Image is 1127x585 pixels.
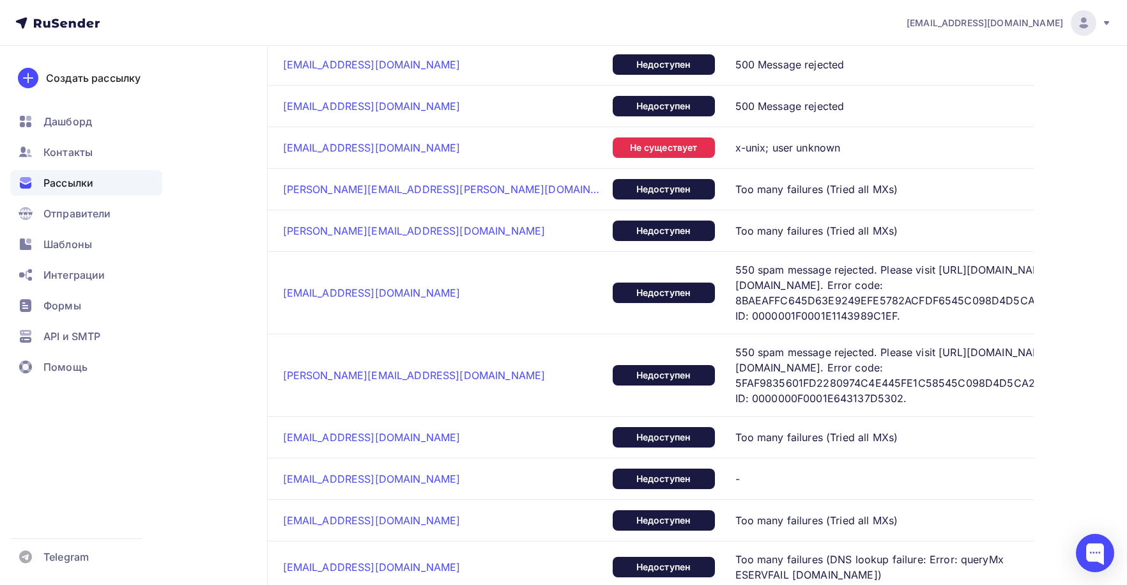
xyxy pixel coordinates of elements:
a: [EMAIL_ADDRESS][DOMAIN_NAME] [283,141,461,154]
a: Отправители [10,201,162,226]
a: [EMAIL_ADDRESS][DOMAIN_NAME] [283,561,461,573]
div: Недоступен [613,427,715,448]
div: Недоступен [613,96,715,116]
a: [EMAIL_ADDRESS][DOMAIN_NAME] [283,472,461,485]
span: Too many failures (Tried all MXs) [735,430,898,445]
a: Шаблоны [10,231,162,257]
span: x-unix; user unknown [735,140,841,155]
div: Недоступен [613,221,715,241]
div: Недоступен [613,469,715,489]
a: [EMAIL_ADDRESS][DOMAIN_NAME] [283,100,461,113]
span: Too many failures (Tried all MXs) [735,182,898,197]
div: Недоступен [613,557,715,577]
span: Too many failures (Tried all MXs) [735,223,898,238]
span: Telegram [43,549,89,565]
span: Рассылки [43,175,93,191]
span: Шаблоны [43,237,92,252]
div: Недоступен [613,365,715,386]
div: Недоступен [613,283,715,303]
div: Недоступен [613,510,715,531]
span: Интеграции [43,267,105,283]
span: Помощь [43,359,88,375]
span: Too many failures (DNS lookup failure: Error: queryMx ESERVFAIL [DOMAIN_NAME]) [735,552,1045,582]
a: Рассылки [10,170,162,196]
a: Формы [10,293,162,318]
span: - [735,471,740,487]
a: Дашборд [10,109,162,134]
span: [EMAIL_ADDRESS][DOMAIN_NAME] [907,17,1063,29]
span: 500 Message rejected [735,98,845,114]
a: Контакты [10,139,162,165]
a: [EMAIL_ADDRESS][DOMAIN_NAME] [283,286,461,299]
a: [PERSON_NAME][EMAIL_ADDRESS][DOMAIN_NAME] [283,224,546,237]
span: Дашборд [43,114,92,129]
a: [EMAIL_ADDRESS][DOMAIN_NAME] [907,10,1112,36]
div: Недоступен [613,54,715,75]
span: Формы [43,298,81,313]
a: [PERSON_NAME][EMAIL_ADDRESS][PERSON_NAME][DOMAIN_NAME] [283,183,602,196]
div: Создать рассылку [46,70,141,86]
span: 500 Message rejected [735,57,845,72]
a: [EMAIL_ADDRESS][DOMAIN_NAME] [283,58,461,71]
a: [EMAIL_ADDRESS][DOMAIN_NAME] [283,431,461,444]
span: API и SMTP [43,329,100,344]
span: Too many failures (Tried all MXs) [735,513,898,528]
span: Отправители [43,206,111,221]
div: Недоступен [613,179,715,199]
div: Не существует [613,137,715,158]
a: [EMAIL_ADDRESS][DOMAIN_NAME] [283,514,461,527]
a: [PERSON_NAME][EMAIL_ADDRESS][DOMAIN_NAME] [283,369,546,382]
span: Контакты [43,144,93,160]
